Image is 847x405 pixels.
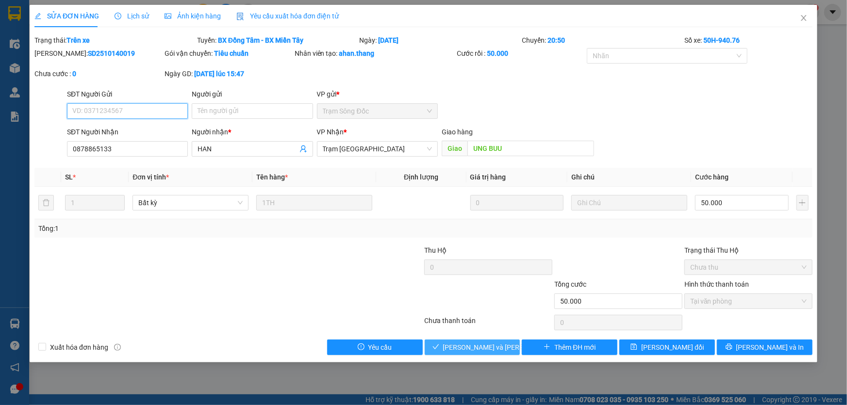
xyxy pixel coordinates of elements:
span: Trạm Sông Đốc [323,104,432,118]
span: save [631,343,637,351]
b: ahan.thang [339,49,375,57]
b: BX Đồng Tâm - BX Miền Tây [218,36,303,44]
button: printer[PERSON_NAME] và In [717,340,813,355]
span: Xuất hóa đơn hàng [46,342,112,353]
b: SD2510140019 [88,49,135,57]
span: Yêu cầu xuất hóa đơn điện tử [236,12,339,20]
div: Số xe: [683,35,814,46]
span: VP Nhận [317,128,344,136]
div: [PERSON_NAME]: [34,48,163,59]
th: Ghi chú [567,168,691,187]
div: Nhân viên tạo: [295,48,455,59]
div: Ngày GD: [165,68,293,79]
span: XÀO LƯỚI [63,57,106,91]
div: BX Miền Đông Mới [8,8,56,43]
div: Tổng: 1 [38,223,327,234]
div: Người gửi [192,89,313,99]
span: Định lượng [404,173,438,181]
span: SỬA ĐƠN HÀNG [34,12,99,20]
span: Trạm Sài Gòn [323,142,432,156]
span: info-circle [114,344,121,351]
span: Giao hàng [442,128,473,136]
span: [PERSON_NAME] đổi [641,342,704,353]
div: Trạm Đá Bạc [63,8,141,32]
div: SĐT Người Nhận [67,127,188,137]
span: edit [34,13,41,19]
span: Yêu cầu [368,342,392,353]
img: icon [236,13,244,20]
div: Trạng thái Thu Hộ [684,245,813,256]
span: Thu Hộ [424,246,447,254]
input: Dọc đường [467,141,594,156]
span: user-add [299,145,307,153]
input: 0 [470,195,564,211]
div: 0945142424 [63,43,141,57]
span: Gửi: [8,9,23,19]
button: plus [797,195,809,211]
span: Tại văn phòng [690,294,807,308]
b: Trên xe [66,36,90,44]
b: Tiêu chuẩn [214,49,249,57]
span: printer [726,343,732,351]
span: Lịch sử [115,12,149,20]
span: Tên hàng [256,173,288,181]
b: 50H-940.76 [703,36,740,44]
span: Thêm ĐH mới [554,342,596,353]
input: VD: Bàn, Ghế [256,195,372,211]
span: Giao [442,141,467,156]
button: save[PERSON_NAME] đổi [619,340,715,355]
button: delete [38,195,54,211]
span: [PERSON_NAME] và In [736,342,804,353]
span: Nhận: [63,9,86,19]
b: 0 [72,70,76,78]
span: Tổng cước [554,280,586,288]
div: SĐT Người Gửi [67,89,188,99]
span: exclamation-circle [358,343,365,351]
span: DĐ: [63,62,77,72]
span: SL [65,173,73,181]
div: Cước rồi : [457,48,585,59]
span: [PERSON_NAME] và [PERSON_NAME] hàng [443,342,574,353]
button: plusThêm ĐH mới [522,340,617,355]
span: plus [544,343,550,351]
b: [DATE] lúc 15:47 [194,70,244,78]
span: picture [165,13,171,19]
div: Tuyến: [196,35,359,46]
input: Ghi Chú [571,195,687,211]
span: close [800,14,808,22]
div: Chuyến: [521,35,683,46]
span: Ảnh kiện hàng [165,12,221,20]
button: Close [790,5,817,32]
b: [DATE] [379,36,399,44]
div: THÚY [63,32,141,43]
div: VP gửi [317,89,438,99]
span: Giá trị hàng [470,173,506,181]
span: Bất kỳ [138,195,243,210]
div: Người nhận [192,127,313,137]
b: 50.000 [487,49,508,57]
span: check [432,343,439,351]
b: 20:50 [548,36,565,44]
div: Gói vận chuyển: [165,48,293,59]
span: Đơn vị tính [133,173,169,181]
button: check[PERSON_NAME] và [PERSON_NAME] hàng [425,340,520,355]
button: exclamation-circleYêu cầu [327,340,423,355]
div: Chưa cước : [34,68,163,79]
span: Chưa thu [690,260,807,275]
div: Trạng thái: [33,35,196,46]
div: Ngày: [359,35,521,46]
label: Hình thức thanh toán [684,280,749,288]
div: Chưa thanh toán [424,315,554,332]
span: clock-circle [115,13,121,19]
span: Cước hàng [695,173,729,181]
